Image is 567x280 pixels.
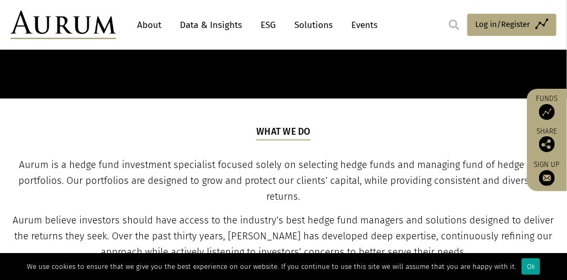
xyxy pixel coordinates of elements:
[175,15,247,35] a: Data & Insights
[256,125,311,140] h5: What we do
[11,11,116,39] img: Aurum
[532,94,562,120] a: Funds
[532,160,562,186] a: Sign up
[18,159,549,202] span: Aurum is a hedge fund investment specialist focused solely on selecting hedge funds and managing ...
[539,104,555,120] img: Access Funds
[522,258,540,275] div: Ok
[132,15,167,35] a: About
[467,14,556,36] a: Log in/Register
[255,15,281,35] a: ESG
[475,18,530,31] span: Log in/Register
[289,15,338,35] a: Solutions
[532,128,562,152] div: Share
[539,136,555,152] img: Share this post
[449,20,459,30] img: search.svg
[539,170,555,186] img: Sign up to our newsletter
[13,214,554,258] span: Aurum believe investors should have access to the industry’s best hedge fund managers and solutio...
[346,15,378,35] a: Events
